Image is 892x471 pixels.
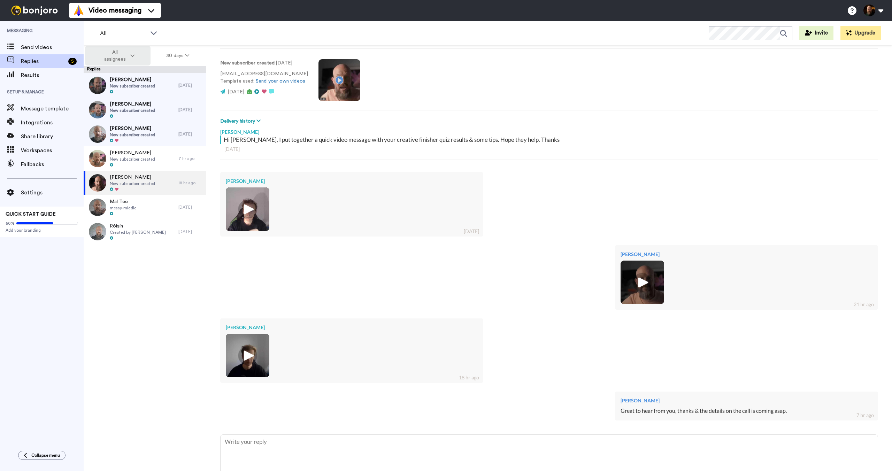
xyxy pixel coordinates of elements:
img: f9fe80a6-8ada-4528-8a4a-856b0a58d52b-thumb.jpg [89,101,106,118]
a: [PERSON_NAME]New subscriber created[DATE] [84,122,206,146]
img: 45d06eb1-4205-44ad-a170-9134272a5604-thumb.jpg [89,199,106,216]
span: [PERSON_NAME] [110,149,155,156]
div: [PERSON_NAME] [621,397,872,404]
span: All assignees [101,49,129,63]
img: vm-color.svg [73,5,84,16]
span: Róisín [110,223,166,230]
a: [PERSON_NAME]New subscriber created7 hr ago [84,146,206,171]
strong: New subscriber created [220,61,275,65]
div: 18 hr ago [178,180,203,186]
button: Invite [799,26,833,40]
div: [PERSON_NAME] [621,251,872,258]
span: [PERSON_NAME] [110,76,155,83]
div: Hi [PERSON_NAME], I put together a quick video message with your creative finisher quiz results &... [224,136,876,144]
div: [PERSON_NAME] [226,178,478,185]
button: Upgrade [840,26,881,40]
a: RóisínCreated by [PERSON_NAME][DATE] [84,219,206,244]
div: [PERSON_NAME] [226,324,478,331]
img: ic_play_thick.png [238,200,257,219]
a: Mal Teemessy-middle[DATE] [84,195,206,219]
span: New subscriber created [110,156,155,162]
a: Send your own videos [256,79,305,84]
p: [EMAIL_ADDRESS][DOMAIN_NAME] Template used: [220,70,308,85]
span: [PERSON_NAME] [110,174,155,181]
button: 30 days [151,49,205,62]
div: [DATE] [464,228,479,235]
img: bj-logo-header-white.svg [8,6,61,15]
img: 2800ebd0-c511-4eaf-bc36-119368faebbe-thumb.jpg [89,150,106,167]
div: 7 hr ago [856,412,874,419]
div: 5 [68,58,77,65]
span: Collapse menu [31,453,60,458]
span: messy-middle [110,205,136,211]
img: ic_play_thick.png [633,273,652,292]
span: [DATE] [228,90,244,94]
span: Message template [21,105,84,113]
span: QUICK START GUIDE [6,212,56,217]
img: ic_play_thick.png [238,346,257,365]
span: Share library [21,132,84,141]
img: c8d1e1a1-18f0-4f0a-8097-1d1f7f40c69b-thumb.jpg [621,261,664,304]
span: Integrations [21,118,84,127]
span: [PERSON_NAME] [110,101,155,108]
a: [PERSON_NAME]New subscriber created18 hr ago [84,171,206,195]
div: [DATE] [178,204,203,210]
span: New subscriber created [110,83,155,89]
div: 7 hr ago [178,156,203,161]
a: [PERSON_NAME]New subscriber created[DATE] [84,73,206,98]
div: [DATE] [178,229,203,234]
span: New subscriber created [110,132,155,138]
img: c8e33ea7-cb5b-4498-8f66-3f9a74d10bf5-thumb.jpg [226,334,269,377]
span: New subscriber created [110,181,155,186]
p: : [DATE] [220,60,308,67]
span: Replies [21,57,66,65]
div: [PERSON_NAME] [220,125,878,136]
a: [PERSON_NAME]New subscriber created[DATE] [84,98,206,122]
button: Collapse menu [18,451,66,460]
div: Great to hear from you, thanks & the details on the call is coming asap. [621,407,872,415]
img: b08d9885-6922-4c62-885e-383dd6a2f5e0-thumb.jpg [89,125,106,143]
img: b57eb4c0-ee95-47c8-98a1-560fac063961-thumb.jpg [89,174,106,192]
div: [DATE] [178,131,203,137]
span: Add your branding [6,227,78,233]
span: Fallbacks [21,160,84,169]
span: Created by [PERSON_NAME] [110,230,166,235]
img: 127685a6-9000-4233-803e-0fb62c744a5c-thumb.jpg [89,77,106,94]
span: [PERSON_NAME] [110,125,155,132]
span: 60% [6,221,15,226]
div: [DATE] [178,107,203,113]
div: 21 hr ago [854,301,874,308]
span: Results [21,71,84,79]
div: [DATE] [178,83,203,88]
img: e6c72e83-db37-4540-ba85-9359b027dbe1-thumb.jpg [226,187,269,231]
span: Video messaging [89,6,141,15]
span: Settings [21,188,84,197]
button: All assignees [85,46,151,65]
span: Workspaces [21,146,84,155]
span: All [100,29,147,38]
div: [DATE] [224,146,874,153]
span: Mal Tee [110,198,136,205]
div: Replies [84,66,206,73]
button: Delivery history [220,117,263,125]
div: 18 hr ago [459,374,479,381]
span: Send videos [21,43,84,52]
span: New subscriber created [110,108,155,113]
img: 4fdba7da-6853-45f6-bad0-99c04b3c0d12-thumb.jpg [89,223,106,240]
